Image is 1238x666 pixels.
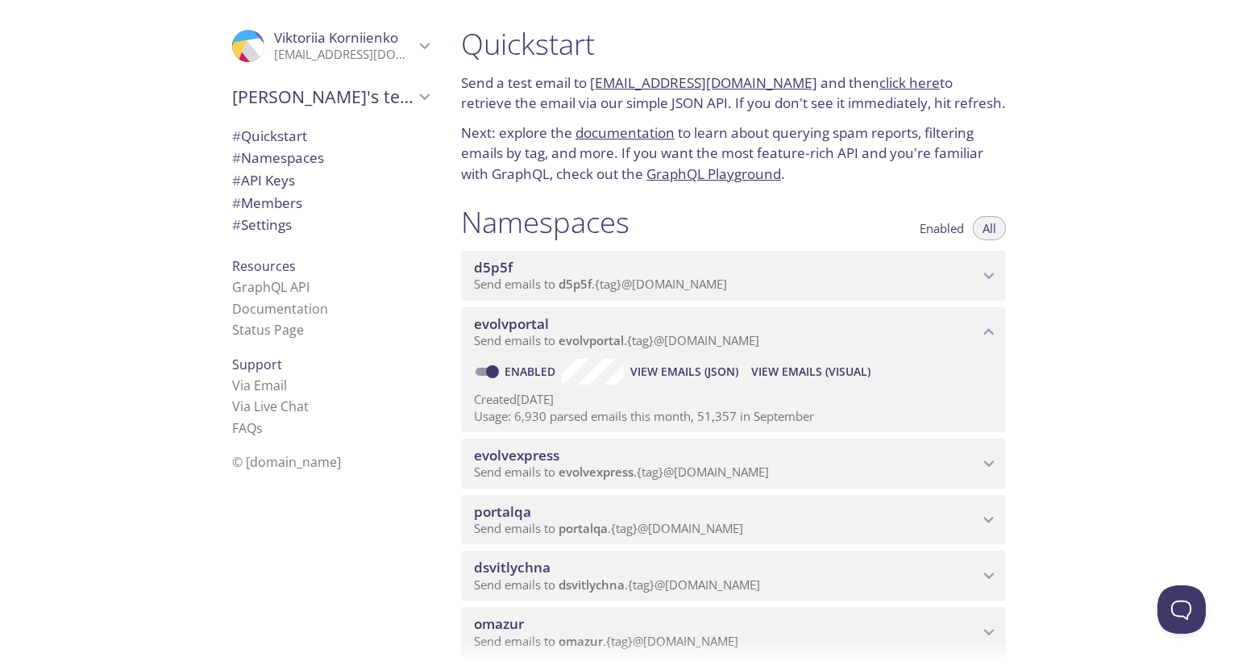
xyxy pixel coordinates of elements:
span: Send emails to . {tag} @[DOMAIN_NAME] [474,520,743,536]
span: dsvitlychna [474,558,550,577]
button: View Emails (JSON) [624,359,745,385]
div: Evolv's team [219,76,442,118]
span: Settings [232,215,292,234]
p: Next: explore the to learn about querying spam reports, filtering emails by tag, and more. If you... [461,123,1006,185]
a: documentation [575,123,675,142]
button: All [973,216,1006,240]
div: Members [219,192,442,214]
span: evolvportal [559,332,624,348]
a: Status Page [232,321,304,339]
span: Send emails to . {tag} @[DOMAIN_NAME] [474,332,759,348]
span: portalqa [474,502,531,521]
div: Viktoriia Korniienko [219,19,442,73]
span: # [232,194,241,212]
span: evolvportal [474,314,549,333]
button: View Emails (Visual) [745,359,877,385]
span: dsvitlychna [559,577,625,593]
p: Send a test email to and then to retrieve the email via our simple JSON API. If you don't see it ... [461,73,1006,114]
button: Enabled [910,216,974,240]
a: Via Live Chat [232,398,309,415]
a: Documentation [232,300,328,318]
span: API Keys [232,171,295,189]
span: [PERSON_NAME]'s team [232,85,414,108]
span: # [232,171,241,189]
div: Quickstart [219,125,442,148]
div: Team Settings [219,214,442,236]
a: FAQ [232,419,263,437]
span: Send emails to . {tag} @[DOMAIN_NAME] [474,577,760,593]
span: portalqa [559,520,608,536]
span: Support [232,356,282,373]
h1: Quickstart [461,26,1006,62]
span: # [232,148,241,167]
span: View Emails (Visual) [751,362,870,381]
span: d5p5f [474,258,513,277]
div: dsvitlychna namespace [461,551,1006,601]
span: # [232,215,241,234]
a: [EMAIL_ADDRESS][DOMAIN_NAME] [590,73,817,92]
span: # [232,127,241,145]
div: omazur namespace [461,607,1006,657]
span: Resources [232,257,296,275]
span: evolvexpress [474,446,559,464]
a: click here [879,73,940,92]
div: d5p5f namespace [461,251,1006,301]
p: [EMAIL_ADDRESS][DOMAIN_NAME] [274,47,414,63]
p: Created [DATE] [474,391,993,408]
div: evolvportal namespace [461,307,1006,357]
span: omazur [474,614,524,633]
a: GraphQL Playground [646,164,781,183]
span: View Emails (JSON) [630,362,738,381]
span: d5p5f [559,276,592,292]
span: Members [232,194,302,212]
div: Namespaces [219,147,442,169]
div: evolvexpress namespace [461,439,1006,489]
span: Viktoriia Korniienko [274,28,398,47]
a: Via Email [232,377,287,394]
p: Usage: 6,930 parsed emails this month, 51,357 in September [474,408,993,425]
span: Namespaces [232,148,324,167]
a: Enabled [502,364,562,379]
span: Quickstart [232,127,307,145]
h1: Namespaces [461,204,629,240]
span: Send emails to . {tag} @[DOMAIN_NAME] [474,276,727,292]
div: API Keys [219,169,442,192]
a: GraphQL API [232,278,309,296]
span: s [256,419,263,437]
div: portalqa namespace [461,495,1006,545]
span: evolvexpress [559,464,634,480]
span: Send emails to . {tag} @[DOMAIN_NAME] [474,464,769,480]
iframe: Help Scout Beacon - Open [1157,585,1206,634]
span: © [DOMAIN_NAME] [232,453,341,471]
